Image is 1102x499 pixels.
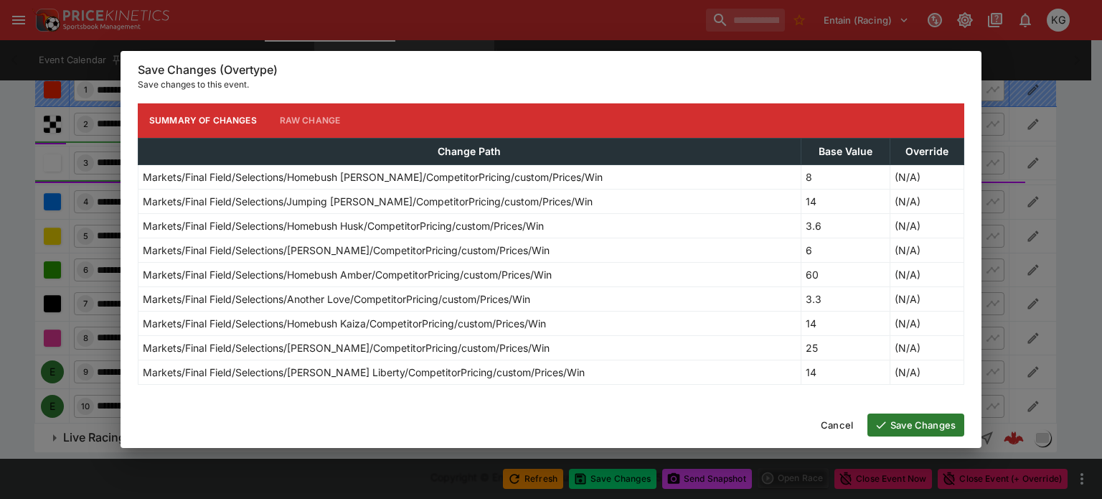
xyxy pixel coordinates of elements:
button: Cancel [812,414,862,437]
td: 3.3 [801,286,890,311]
td: 14 [801,189,890,213]
p: Markets/Final Field/Selections/Homebush Kaiza/CompetitorPricing/custom/Prices/Win [143,316,546,331]
td: (N/A) [890,262,964,286]
td: 14 [801,311,890,335]
p: Markets/Final Field/Selections/Homebush Amber/CompetitorPricing/custom/Prices/Win [143,267,552,282]
td: 25 [801,335,890,360]
h6: Save Changes (Overtype) [138,62,964,78]
td: (N/A) [890,360,964,384]
th: Override [890,138,964,164]
td: 14 [801,360,890,384]
th: Base Value [801,138,890,164]
td: (N/A) [890,286,964,311]
td: (N/A) [890,189,964,213]
button: Raw Change [268,103,352,138]
p: Save changes to this event. [138,78,964,92]
p: Markets/Final Field/Selections/Jumping [PERSON_NAME]/CompetitorPricing/custom/Prices/Win [143,194,593,209]
td: 8 [801,164,890,189]
th: Change Path [138,138,801,164]
td: 6 [801,238,890,262]
p: Markets/Final Field/Selections/[PERSON_NAME]/CompetitorPricing/custom/Prices/Win [143,340,550,355]
td: (N/A) [890,335,964,360]
td: (N/A) [890,238,964,262]
p: Markets/Final Field/Selections/Another Love/CompetitorPricing/custom/Prices/Win [143,292,530,307]
button: Save Changes [867,414,964,437]
p: Markets/Final Field/Selections/Homebush Husk/CompetitorPricing/custom/Prices/Win [143,218,544,233]
p: Markets/Final Field/Selections/[PERSON_NAME] Liberty/CompetitorPricing/custom/Prices/Win [143,365,585,380]
td: (N/A) [890,164,964,189]
button: Summary of Changes [138,103,268,138]
td: 60 [801,262,890,286]
td: (N/A) [890,213,964,238]
p: Markets/Final Field/Selections/[PERSON_NAME]/CompetitorPricing/custom/Prices/Win [143,243,550,258]
td: 3.6 [801,213,890,238]
p: Markets/Final Field/Selections/Homebush [PERSON_NAME]/CompetitorPricing/custom/Prices/Win [143,169,603,185]
td: (N/A) [890,311,964,335]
